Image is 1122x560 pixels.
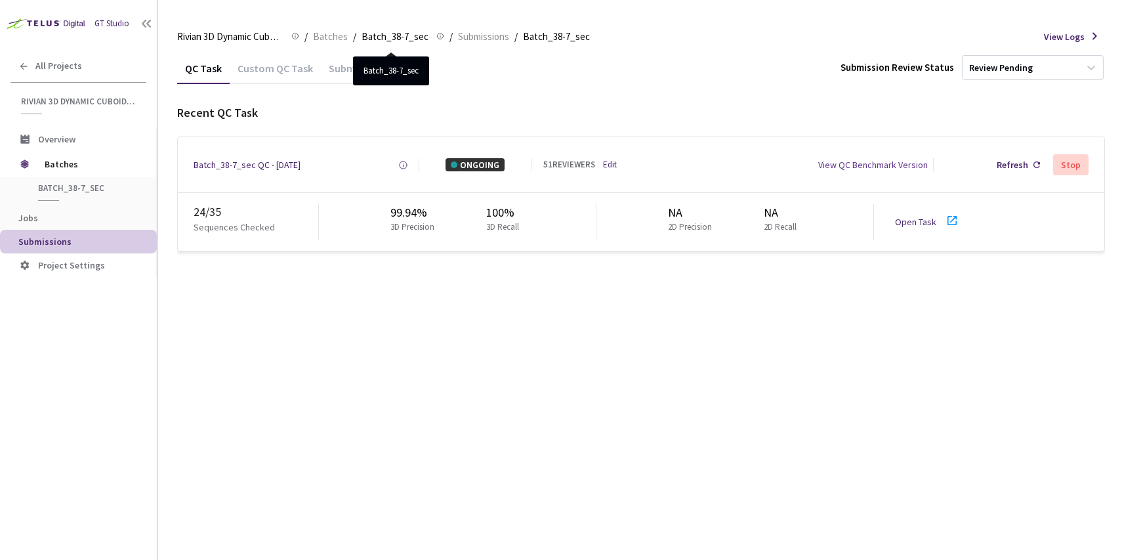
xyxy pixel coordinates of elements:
a: Open Task [895,216,936,228]
div: Refresh [997,158,1028,171]
div: 99.94% [390,204,440,221]
li: / [304,29,308,45]
span: All Projects [35,60,82,72]
a: Submissions [455,29,512,43]
p: 2D Precision [668,221,712,234]
span: Overview [38,133,75,145]
div: QC Task [177,62,230,84]
li: / [514,29,518,45]
a: Batches [310,29,350,43]
span: Batch_38-7_sec [523,29,590,45]
div: 100% [486,204,524,221]
div: GT Studio [94,18,129,30]
span: Batch_38-7_sec [362,29,428,45]
span: View Logs [1044,30,1085,43]
div: Submitted Jobs [321,62,411,84]
span: Batch_38-7_sec [38,183,135,194]
a: Batch_38-7_sec QC - [DATE] [194,158,301,171]
li: / [449,29,453,45]
span: Project Settings [38,259,105,271]
div: ONGOING [446,158,505,171]
p: 3D Precision [390,221,434,234]
span: Rivian 3D Dynamic Cuboids[2024-25] [177,29,283,45]
span: Jobs [18,212,38,224]
div: Review Pending [969,62,1033,74]
div: 51 REVIEWERS [543,159,595,171]
span: Batches [313,29,348,45]
div: Custom QC Task [230,62,321,84]
div: Recent QC Task [177,104,1105,121]
div: 24 / 35 [194,204,318,221]
a: Edit [603,159,617,171]
li: / [353,29,356,45]
p: Sequences Checked [194,221,275,234]
div: View QC Benchmark Version [818,158,928,171]
p: 2D Recall [764,221,797,234]
div: Submission Review Status [841,60,954,74]
p: 3D Recall [486,221,519,234]
div: NA [764,204,802,221]
div: NA [668,204,717,221]
span: Rivian 3D Dynamic Cuboids[2024-25] [21,96,138,107]
span: Submissions [18,236,72,248]
span: Batches [45,151,135,177]
span: Submissions [458,29,509,45]
div: Stop [1061,160,1081,170]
